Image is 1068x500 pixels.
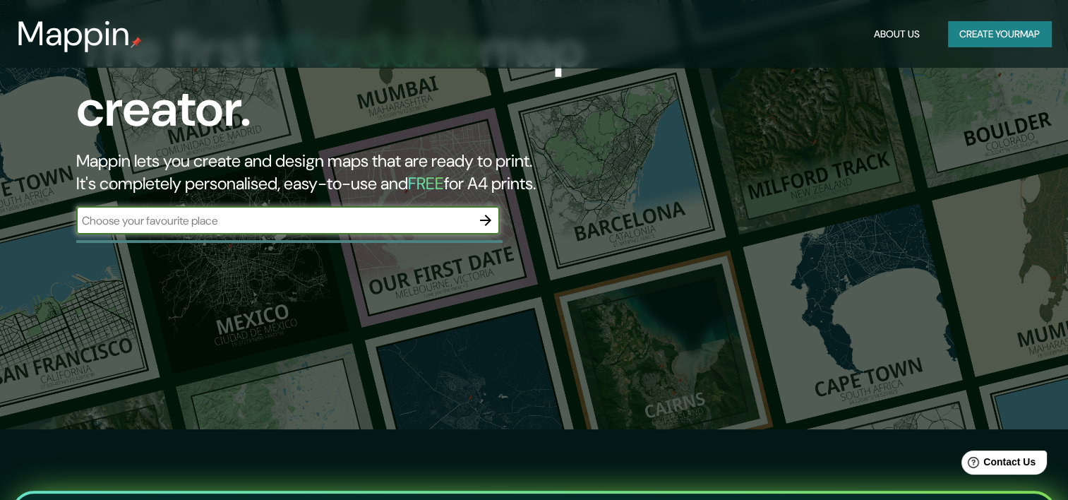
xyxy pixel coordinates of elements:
[76,150,611,195] h2: Mappin lets you create and design maps that are ready to print. It's completely personalised, eas...
[76,20,611,150] h1: The first map creator.
[942,445,1052,484] iframe: Help widget launcher
[17,14,131,54] h3: Mappin
[76,213,472,229] input: Choose your favourite place
[408,172,444,194] h5: FREE
[948,21,1051,47] button: Create yourmap
[131,37,142,48] img: mappin-pin
[868,21,925,47] button: About Us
